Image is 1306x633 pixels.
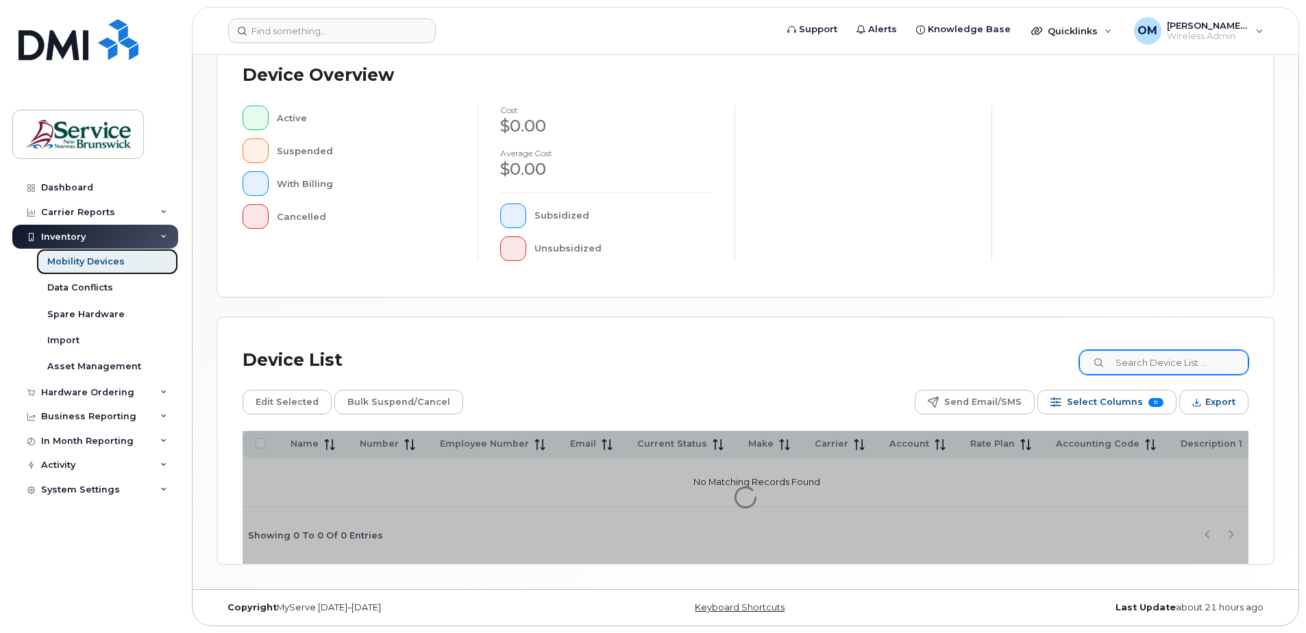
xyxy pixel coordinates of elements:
[1148,398,1163,407] span: 11
[1037,390,1176,414] button: Select Columns 11
[227,602,277,612] strong: Copyright
[243,390,332,414] button: Edit Selected
[500,149,713,158] h4: Average cost
[217,602,569,613] div: MyServe [DATE]–[DATE]
[277,204,456,229] div: Cancelled
[928,23,1011,36] span: Knowledge Base
[778,16,847,43] a: Support
[500,158,713,181] div: $0.00
[1124,17,1273,45] div: Oliveira, Michael (DNRED/MRNDE-DAAF/MAAP)
[277,138,456,163] div: Suspended
[243,58,394,93] div: Device Overview
[334,390,463,414] button: Bulk Suspend/Cancel
[534,236,713,261] div: Unsubsidized
[922,602,1274,613] div: about 21 hours ago
[500,114,713,138] div: $0.00
[915,390,1035,414] button: Send Email/SMS
[1167,31,1249,42] span: Wireless Admin
[347,392,450,412] span: Bulk Suspend/Cancel
[799,23,837,36] span: Support
[1116,602,1176,612] strong: Last Update
[1022,17,1122,45] div: Quicklinks
[1167,20,1249,31] span: [PERSON_NAME] (DNRED/MRNDE-DAAF/MAAP)
[534,203,713,228] div: Subsidized
[243,343,343,378] div: Device List
[256,392,319,412] span: Edit Selected
[1137,23,1157,39] span: OM
[944,392,1022,412] span: Send Email/SMS
[277,105,456,130] div: Active
[695,602,785,612] a: Keyboard Shortcuts
[500,105,713,114] h4: cost
[1067,392,1143,412] span: Select Columns
[1179,390,1248,414] button: Export
[1079,350,1248,375] input: Search Device List ...
[868,23,897,36] span: Alerts
[1048,25,1098,36] span: Quicklinks
[1205,392,1235,412] span: Export
[277,171,456,196] div: With Billing
[847,16,907,43] a: Alerts
[228,18,436,43] input: Find something...
[907,16,1020,43] a: Knowledge Base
